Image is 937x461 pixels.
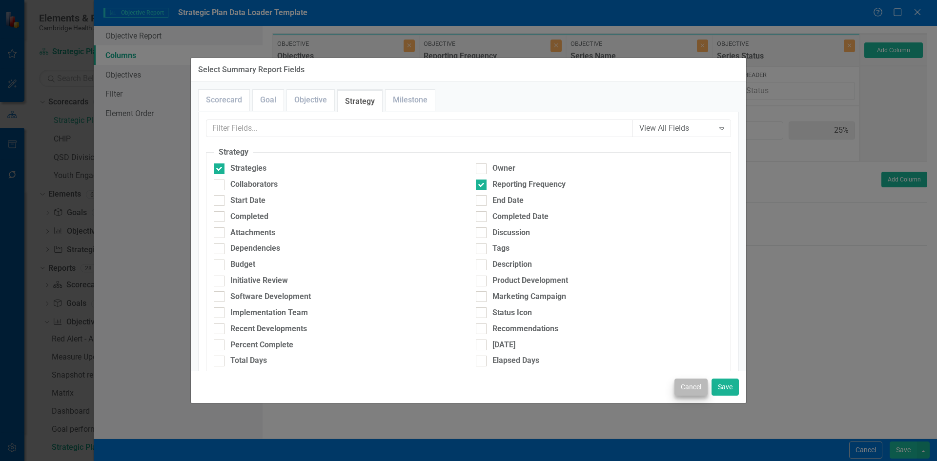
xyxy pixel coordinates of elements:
div: Collaborators [230,179,278,190]
input: Filter Fields... [206,120,633,138]
a: Scorecard [199,90,249,111]
div: Budget [230,259,255,270]
div: [DATE] [492,340,515,351]
div: Recent Developments [230,323,307,335]
div: View All Fields [639,123,714,134]
div: Software Development [230,291,311,302]
div: Total Days [230,355,267,366]
a: Milestone [386,90,435,111]
div: Select Summary Report Fields [198,65,305,74]
div: Elapsed Days [492,355,539,366]
div: Product Development [492,275,568,286]
div: Marketing Campaign [492,291,566,302]
div: Completed Date [492,211,549,222]
div: Reporting Frequency [492,179,566,190]
a: Strategy [338,91,382,112]
div: Tags [492,243,509,254]
div: Description [492,259,532,270]
button: Cancel [674,379,708,396]
a: Objective [287,90,334,111]
legend: Strategy [214,147,253,158]
div: End Date [492,195,524,206]
div: Start Date [230,195,265,206]
div: Status Icon [492,307,532,319]
div: Dependencies [230,243,280,254]
div: Strategies [230,163,266,174]
div: Attachments [230,227,275,239]
div: Discussion [492,227,530,239]
div: Initiative Review [230,275,288,286]
div: Percent Complete [230,340,293,351]
a: Goal [253,90,284,111]
div: Implementation Team [230,307,308,319]
div: Completed [230,211,268,222]
div: Recommendations [492,323,558,335]
div: Owner [492,163,515,174]
button: Save [712,379,739,396]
